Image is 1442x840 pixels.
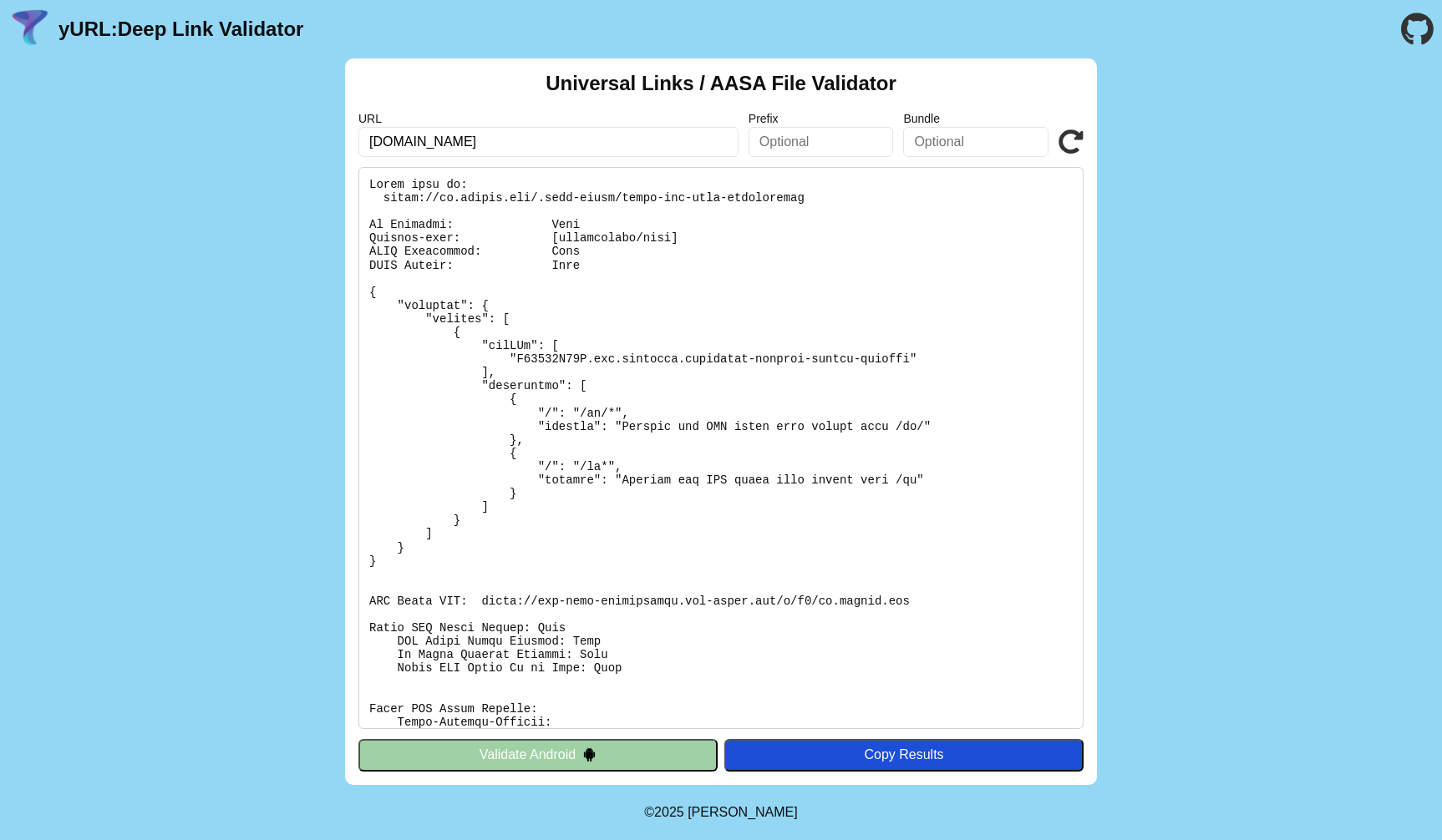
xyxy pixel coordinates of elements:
span: 2025 [654,805,684,819]
a: yURL:Deep Link Validator [58,18,303,41]
a: Michael Ibragimchayev's Personal Site [688,805,798,819]
input: Required [358,127,739,157]
footer: © [644,785,797,840]
input: Optional [749,127,894,157]
div: Copy Results [733,747,1075,762]
label: Prefix [749,112,894,125]
img: droidIcon.svg [582,747,597,762]
h2: Universal Links / AASA File Validator [546,72,896,95]
label: URL [358,112,739,125]
label: Bundle [903,112,1048,125]
pre: Lorem ipsu do: sitam://co.adipis.eli/.sedd-eiusm/tempo-inc-utla-etdoloremag Al Enimadmi: Veni Qui... [358,167,1084,729]
button: Validate Android [358,739,718,771]
img: yURL Logo [8,8,52,51]
input: Optional [903,127,1048,157]
button: Copy Results [724,739,1084,771]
